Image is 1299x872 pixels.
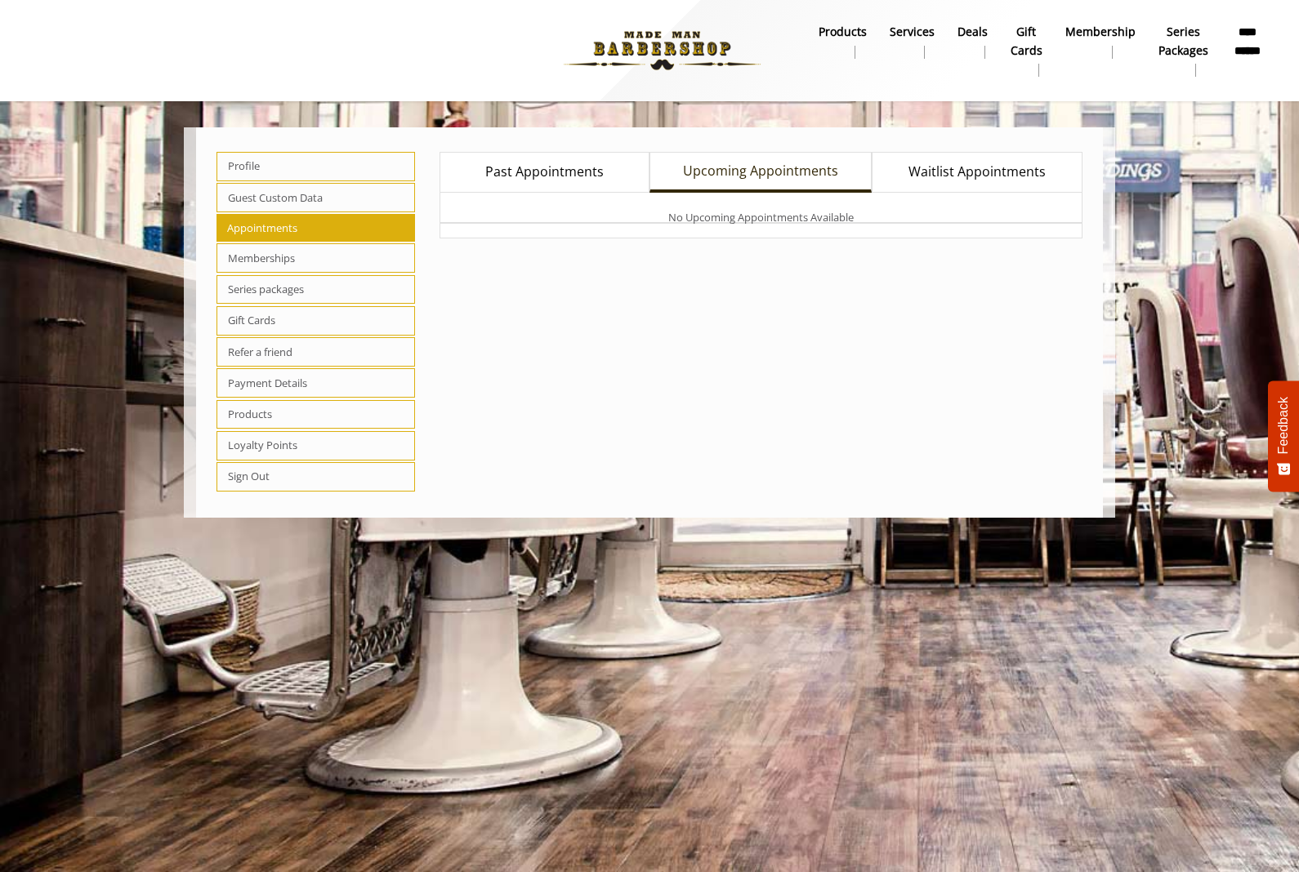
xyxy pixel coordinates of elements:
span: Upcoming Appointments [683,161,838,182]
span: Payment Details [216,368,415,398]
button: Feedback - Show survey [1268,380,1299,492]
b: Deals [958,23,988,41]
a: Series packagesSeries packages [1147,20,1220,81]
span: Gift Cards [216,306,415,336]
a: MembershipMembership [1054,20,1147,63]
span: Sign Out [216,462,415,492]
b: gift cards [1011,23,1042,60]
span: Series packages [216,275,415,305]
img: Made Man Barbershop logo [550,6,774,96]
span: Feedback [1276,397,1291,454]
span: Appointments [216,214,415,242]
b: Services [890,23,935,41]
a: DealsDeals [946,20,999,63]
b: Membership [1065,23,1136,41]
a: ServicesServices [878,20,946,63]
b: products [819,23,867,41]
span: Waitlist Appointments [908,162,1046,183]
span: Guest Custom Data [216,183,415,212]
span: Loyalty Points [216,431,415,460]
span: Memberships [216,243,415,273]
b: Series packages [1158,23,1208,60]
span: Refer a friend [216,337,415,367]
span: Past Appointments [485,162,604,183]
a: Productsproducts [807,20,878,63]
span: Profile [216,152,415,181]
a: Gift cardsgift cards [999,20,1054,81]
span: Products [216,400,415,429]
